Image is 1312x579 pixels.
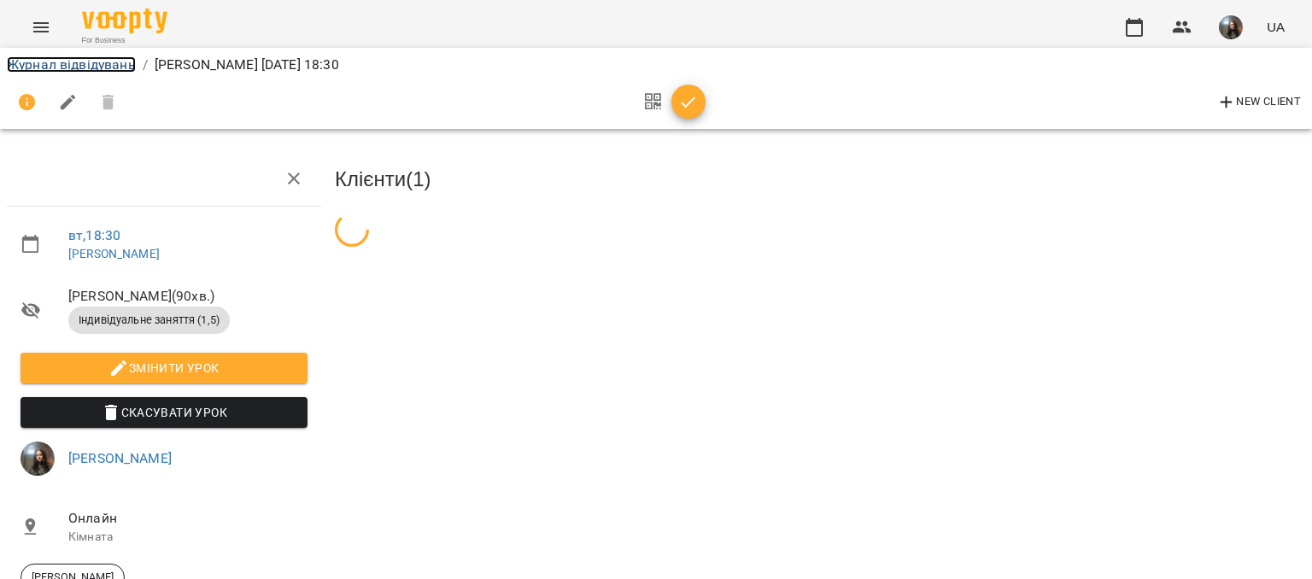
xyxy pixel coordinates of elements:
img: 3223da47ea16ff58329dec54ac365d5d.JPG [20,442,55,476]
span: Індивідуальне заняття (1,5) [68,313,230,328]
span: Скасувати Урок [34,402,294,423]
nav: breadcrumb [7,55,1305,75]
button: UA [1260,11,1291,43]
span: Онлайн [68,508,307,529]
p: [PERSON_NAME] [DATE] 18:30 [155,55,339,75]
span: [PERSON_NAME] ( 90 хв. ) [68,286,307,307]
a: вт , 18:30 [68,227,120,243]
p: Кімната [68,529,307,546]
span: For Business [82,35,167,46]
li: / [143,55,148,75]
img: Voopty Logo [82,9,167,33]
a: Журнал відвідувань [7,56,136,73]
h3: Клієнти ( 1 ) [335,168,1305,190]
button: Menu [20,7,61,48]
a: [PERSON_NAME] [68,247,160,260]
a: [PERSON_NAME] [68,450,172,466]
button: Скасувати Урок [20,397,307,428]
span: New Client [1216,92,1301,113]
span: Змінити урок [34,358,294,378]
img: 3223da47ea16ff58329dec54ac365d5d.JPG [1219,15,1243,39]
button: Змінити урок [20,353,307,383]
span: UA [1267,18,1285,36]
button: New Client [1212,89,1305,116]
